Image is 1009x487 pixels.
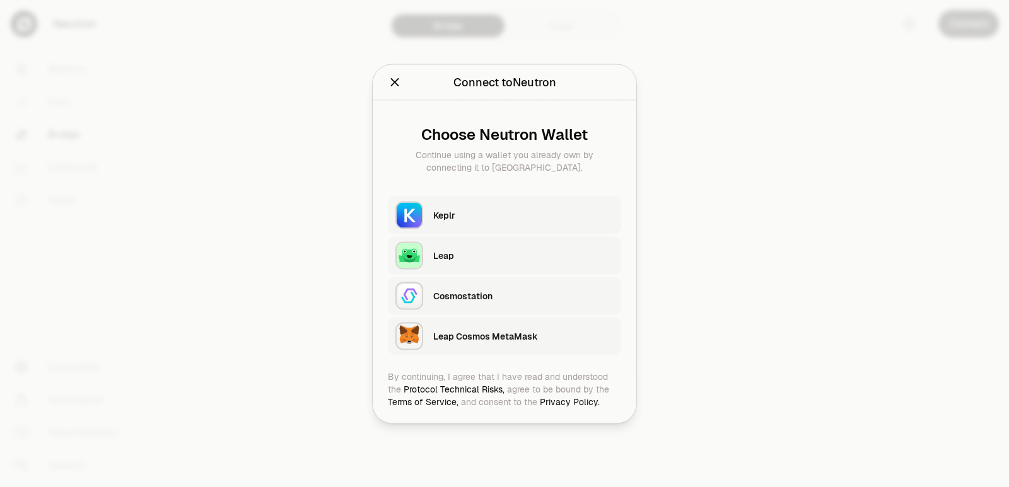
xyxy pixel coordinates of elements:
[433,249,614,261] div: Leap
[433,329,614,342] div: Leap Cosmos MetaMask
[388,73,402,91] button: Close
[540,396,600,407] a: Privacy Policy.
[433,289,614,302] div: Cosmostation
[398,125,611,143] div: Choose Neutron Wallet
[433,209,614,221] div: Keplr
[453,73,556,91] div: Connect to Neutron
[388,396,458,407] a: Terms of Service,
[388,277,621,314] button: CosmostationCosmostation
[398,148,611,173] div: Continue using a wallet you already own by connecting it to [GEOGRAPHIC_DATA].
[395,201,423,229] img: Keplr
[388,317,621,355] button: Leap Cosmos MetaMaskLeap Cosmos MetaMask
[388,196,621,234] button: KeplrKeplr
[388,370,621,408] div: By continuing, I agree that I have read and understood the agree to be bound by the and consent t...
[395,282,423,309] img: Cosmostation
[388,236,621,274] button: LeapLeap
[395,241,423,269] img: Leap
[395,322,423,350] img: Leap Cosmos MetaMask
[404,383,504,394] a: Protocol Technical Risks,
